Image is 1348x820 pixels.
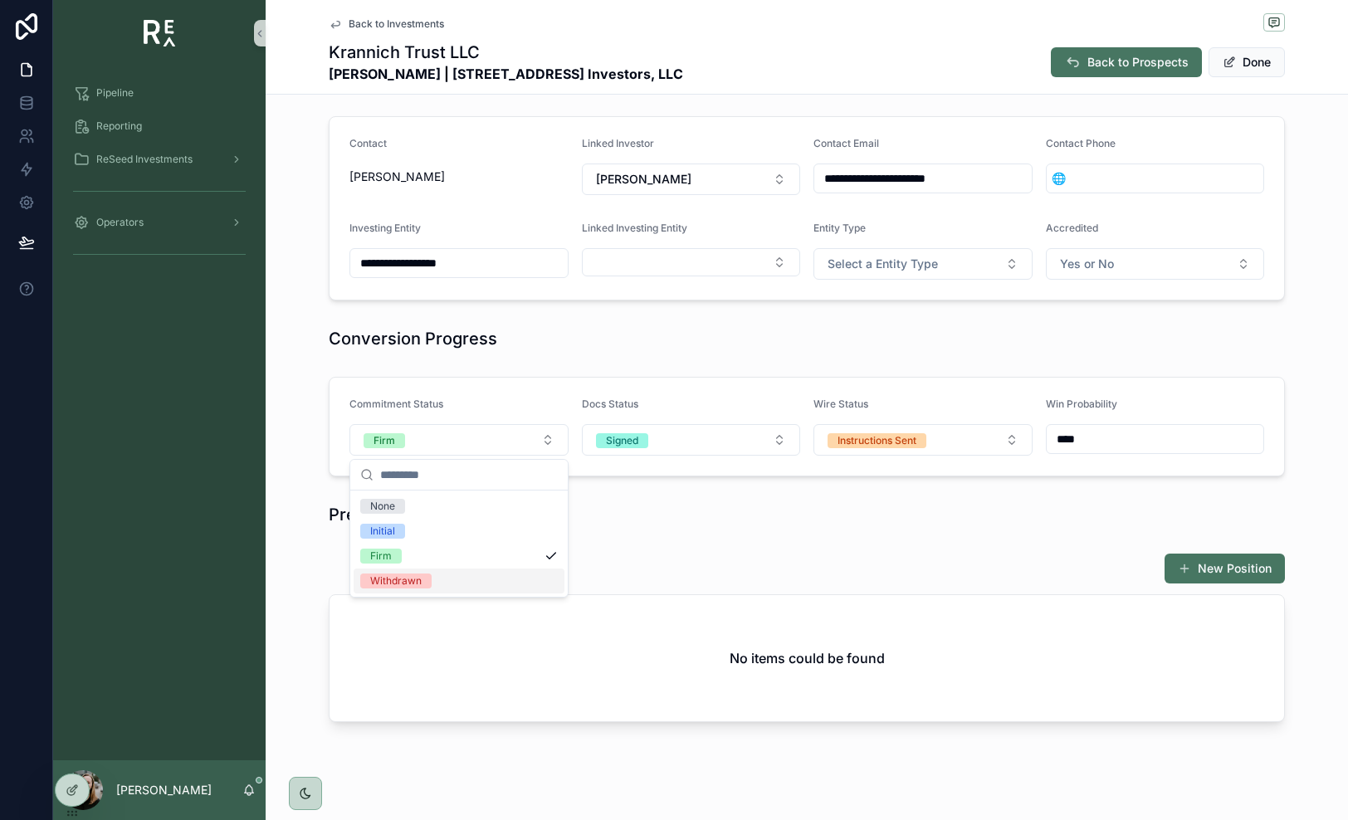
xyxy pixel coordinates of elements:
span: Yes or No [1060,256,1114,272]
span: Accredited [1046,222,1098,234]
span: Contact [349,137,387,149]
a: Reporting [63,111,256,141]
button: Select Button [582,424,801,456]
span: Contact Email [813,137,879,149]
h1: Previous Investments [329,503,502,526]
span: Commitment Status [349,398,443,410]
div: Instructions Sent [838,433,916,448]
div: Firm [374,433,395,448]
div: Withdrawn [370,574,422,588]
button: New Position [1165,554,1285,583]
button: Select Button [1046,248,1265,280]
span: Investing Entity [349,222,421,234]
span: Back to Prospects [1087,54,1189,71]
span: Wire Status [813,398,868,410]
a: Operators [63,207,256,237]
span: Linked Investing Entity [582,222,687,234]
h2: No items could be found [730,648,885,668]
p: [PERSON_NAME] [116,782,212,798]
div: Signed [606,433,638,448]
a: Back to Investments [329,17,444,31]
h1: Krannich Trust LLC [329,41,683,64]
span: Select a Entity Type [828,256,938,272]
span: ReSeed Investments [96,153,193,166]
span: Linked Investor [582,137,654,149]
span: 🌐 [1052,170,1066,187]
button: Select Button [813,424,1033,456]
a: ReSeed Investments [63,144,256,174]
div: Suggestions [350,491,568,597]
span: Pipeline [96,86,134,100]
span: Operators [96,216,144,229]
span: [PERSON_NAME] [596,171,691,188]
span: Contact Phone [1046,137,1116,149]
img: App logo [144,20,176,46]
div: Firm [370,549,392,564]
div: Initial [370,524,395,539]
span: [PERSON_NAME] [349,168,569,185]
button: Select Button [349,424,569,456]
a: Pipeline [63,78,256,108]
div: scrollable content [53,66,266,289]
span: Docs Status [582,398,638,410]
button: Select Button [582,248,801,276]
button: Select Button [813,248,1033,280]
button: Back to Prospects [1051,47,1202,77]
button: Select Button [1047,164,1071,193]
span: Back to Investments [349,17,444,31]
span: Reporting [96,120,142,133]
span: Entity Type [813,222,866,234]
strong: [PERSON_NAME] | [STREET_ADDRESS] Investors, LLC [329,64,683,84]
span: Win Probability [1046,398,1117,410]
h1: Conversion Progress [329,327,497,350]
button: Done [1209,47,1285,77]
div: None [370,499,395,514]
button: Select Button [582,164,801,195]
